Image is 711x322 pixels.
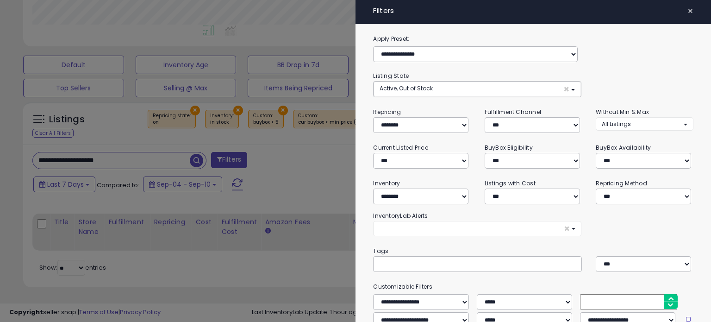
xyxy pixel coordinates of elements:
[366,282,700,292] small: Customizable Filters
[564,224,570,234] span: ×
[373,108,401,116] small: Repricing
[596,179,647,187] small: Repricing Method
[373,221,581,236] button: ×
[373,144,428,152] small: Current Listed Price
[596,144,651,152] small: BuyBox Availability
[602,120,631,128] span: All Listings
[373,72,409,80] small: Listing State
[485,179,536,187] small: Listings with Cost
[380,84,433,92] span: Active, Out of Stock
[563,84,569,94] span: ×
[366,34,700,44] label: Apply Preset:
[684,5,697,18] button: ×
[687,5,693,18] span: ×
[366,246,700,256] small: Tags
[485,108,541,116] small: Fulfillment Channel
[596,108,649,116] small: Without Min & Max
[485,144,533,152] small: BuyBox Eligibility
[374,82,580,97] button: Active, Out of Stock ×
[373,7,693,15] h4: Filters
[373,179,400,187] small: Inventory
[373,212,428,220] small: InventoryLab Alerts
[596,117,693,131] button: All Listings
